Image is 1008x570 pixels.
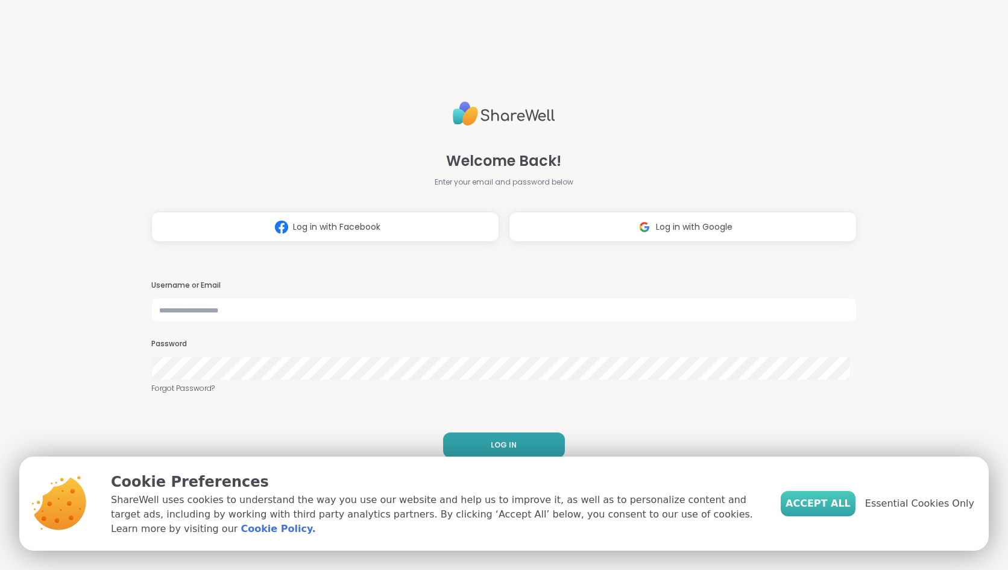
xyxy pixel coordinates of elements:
[293,221,380,233] span: Log in with Facebook
[509,212,857,242] button: Log in with Google
[443,432,565,458] button: LOG IN
[633,216,656,238] img: ShareWell Logomark
[241,522,315,536] a: Cookie Policy.
[656,221,732,233] span: Log in with Google
[151,212,499,242] button: Log in with Facebook
[781,491,855,516] button: Accept All
[111,471,761,493] p: Cookie Preferences
[435,177,573,188] span: Enter your email and password below
[786,496,851,511] span: Accept All
[865,496,974,511] span: Essential Cookies Only
[151,280,857,291] h3: Username or Email
[446,150,561,172] span: Welcome Back!
[491,440,517,451] span: LOG IN
[151,383,857,394] a: Forgot Password?
[151,339,857,349] h3: Password
[453,97,555,131] img: ShareWell Logo
[111,493,761,536] p: ShareWell uses cookies to understand the way you use our website and help us to improve it, as we...
[270,216,293,238] img: ShareWell Logomark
